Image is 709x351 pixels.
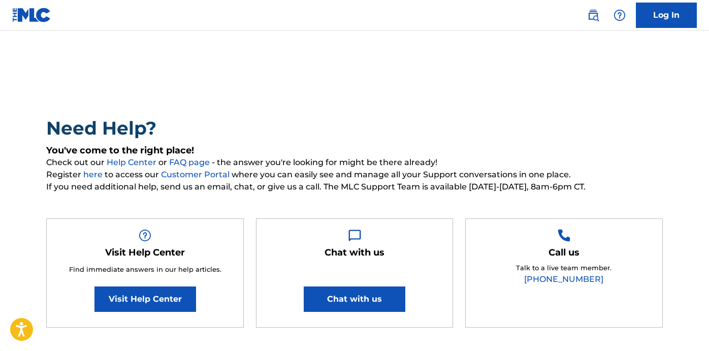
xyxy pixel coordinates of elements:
span: Check out our or - the answer you're looking for might be there already! [46,156,662,169]
a: Visit Help Center [94,286,196,312]
h2: Need Help? [46,117,662,140]
img: MLC Logo [12,8,51,22]
div: Help [609,5,630,25]
img: Help Box Image [139,229,151,242]
p: Talk to a live team member. [516,263,611,273]
a: [PHONE_NUMBER] [524,274,603,284]
span: Register to access our where you can easily see and manage all your Support conversations in one ... [46,169,662,181]
span: If you need additional help, send us an email, chat, or give us a call. The MLC Support Team is a... [46,181,662,193]
a: Public Search [583,5,603,25]
a: here [83,170,105,179]
img: help [614,9,626,21]
img: search [587,9,599,21]
h5: Visit Help Center [105,247,185,259]
a: Help Center [107,157,158,167]
h5: Call us [549,247,579,259]
h5: Chat with us [325,247,384,259]
span: Find immediate answers in our help articles. [69,265,221,273]
img: Help Box Image [558,229,570,242]
img: Help Box Image [348,229,361,242]
button: Chat with us [304,286,405,312]
h5: You've come to the right place! [46,145,662,156]
a: Customer Portal [161,170,232,179]
iframe: Chat Widget [658,302,709,351]
a: Log In [636,3,697,28]
a: FAQ page [169,157,212,167]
